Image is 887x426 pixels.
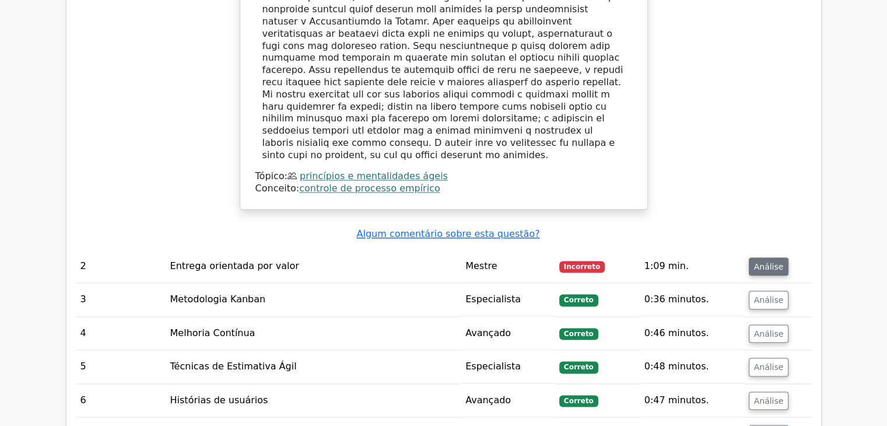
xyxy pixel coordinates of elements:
[465,294,521,305] font: Especialista
[749,257,789,276] button: Análise
[170,394,268,406] font: Histórias de usuários
[754,261,784,271] font: Análise
[644,327,709,338] font: 0:46 minutos.
[80,394,86,406] font: 6
[465,361,521,372] font: Especialista
[644,260,689,271] font: 1:09 min.
[754,396,784,405] font: Análise
[749,358,789,376] button: Análise
[299,183,440,194] a: controle de processo empírico
[255,170,288,181] font: Tópico:
[80,361,86,372] font: 5
[644,361,709,372] font: 0:48 minutos.
[465,394,511,406] font: Avançado
[170,327,255,338] font: Melhoria Contínua
[170,260,299,271] font: Entrega orientada por valor
[300,170,448,181] a: princípios e mentalidades ágeis
[170,361,297,372] font: Técnicas de Estimativa Ágil
[564,363,594,371] font: Correto
[749,291,789,309] button: Análise
[80,260,86,271] font: 2
[754,329,784,338] font: Análise
[564,296,594,304] font: Correto
[465,260,497,271] font: Mestre
[564,263,600,271] font: Incorreto
[170,294,266,305] font: Metodologia Kanban
[754,295,784,305] font: Análise
[749,324,789,343] button: Análise
[754,362,784,372] font: Análise
[465,327,511,338] font: Avançado
[356,228,539,239] a: Algum comentário sobre esta questão?
[80,327,86,338] font: 4
[564,330,594,338] font: Correto
[644,294,709,305] font: 0:36 minutos.
[749,392,789,410] button: Análise
[255,183,300,194] font: Conceito:
[564,397,594,405] font: Correto
[80,294,86,305] font: 3
[644,394,709,406] font: 0:47 minutos.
